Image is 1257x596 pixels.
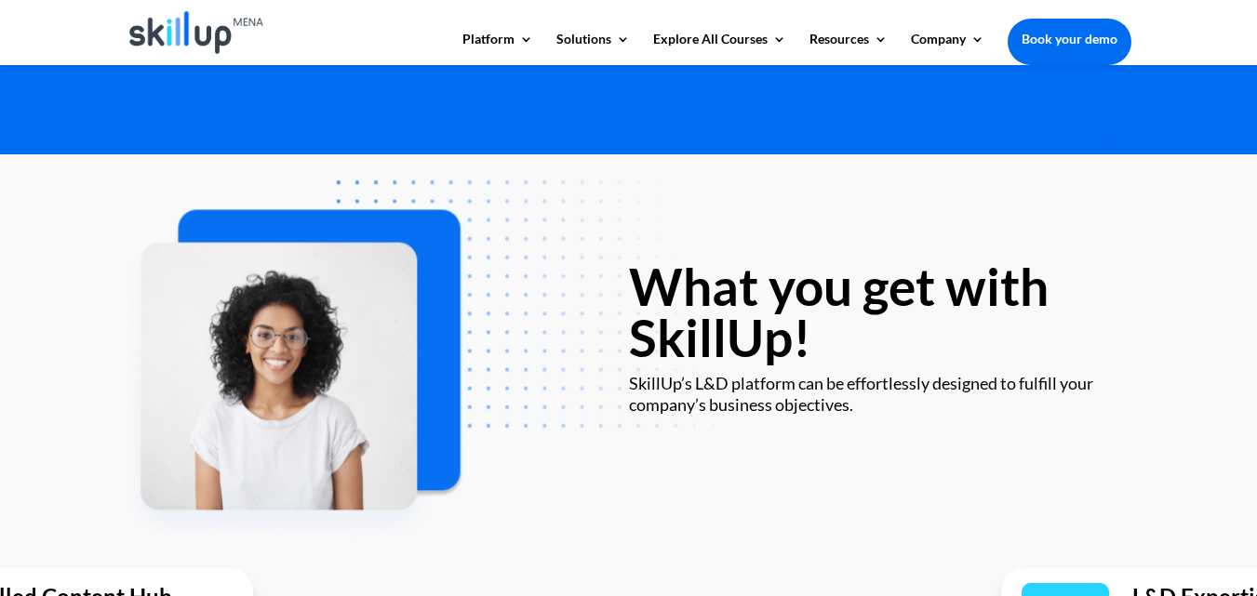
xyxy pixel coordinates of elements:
[1008,19,1131,60] a: Book your demo
[653,33,786,64] a: Explore All Courses
[911,33,984,64] a: Company
[462,33,533,64] a: Platform
[116,180,715,548] img: Why SkillUp MENA
[129,11,264,54] img: Skillup Mena
[809,33,888,64] a: Resources
[1164,507,1257,596] iframe: Chat Widget
[629,373,1131,417] div: SkillUp’s L&D platform can be effortlessly designed to fulfill your company’s business objectives.
[629,261,1131,373] h2: What you get with SkillUp!
[556,33,630,64] a: Solutions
